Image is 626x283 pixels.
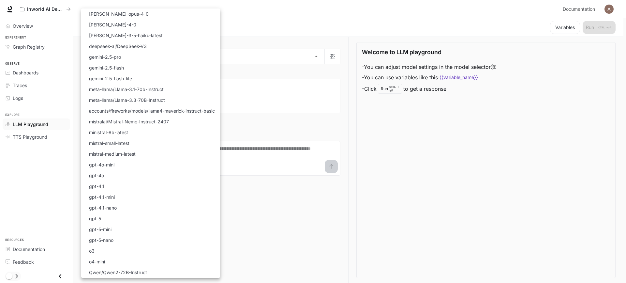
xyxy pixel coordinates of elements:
p: ministral-8b-latest [89,129,128,136]
p: o3 [89,247,95,254]
p: meta-llama/Llama-3.3-70B-Instruct [89,97,165,103]
p: mistral-small-latest [89,140,129,147]
p: gpt-4.1-nano [89,204,117,211]
p: gpt-4.1 [89,183,104,190]
p: gpt-4o-mini [89,161,114,168]
p: deepseek-ai/DeepSeek-V3 [89,43,147,50]
p: meta-llama/Llama-3.1-70b-Instruct [89,86,164,93]
p: gpt-5 [89,215,101,222]
p: gpt-5-nano [89,237,113,244]
p: gpt-4o [89,172,104,179]
p: gpt-4.1-mini [89,194,115,200]
p: gemini-2.5-flash [89,64,124,71]
p: Qwen/Qwen2-72B-Instruct [89,269,147,276]
p: [PERSON_NAME]-opus-4-0 [89,10,149,17]
p: [PERSON_NAME]-4-0 [89,21,136,28]
p: mistralai/Mistral-Nemo-Instruct-2407 [89,118,169,125]
p: mistral-medium-latest [89,150,136,157]
p: gpt-5-mini [89,226,112,233]
p: o4-mini [89,258,105,265]
p: [PERSON_NAME]-3-5-haiku-latest [89,32,163,39]
p: accounts/fireworks/models/llama4-maverick-instruct-basic [89,107,215,114]
p: gemini-2.5-pro [89,54,121,60]
p: gemini-2.5-flash-lite [89,75,132,82]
